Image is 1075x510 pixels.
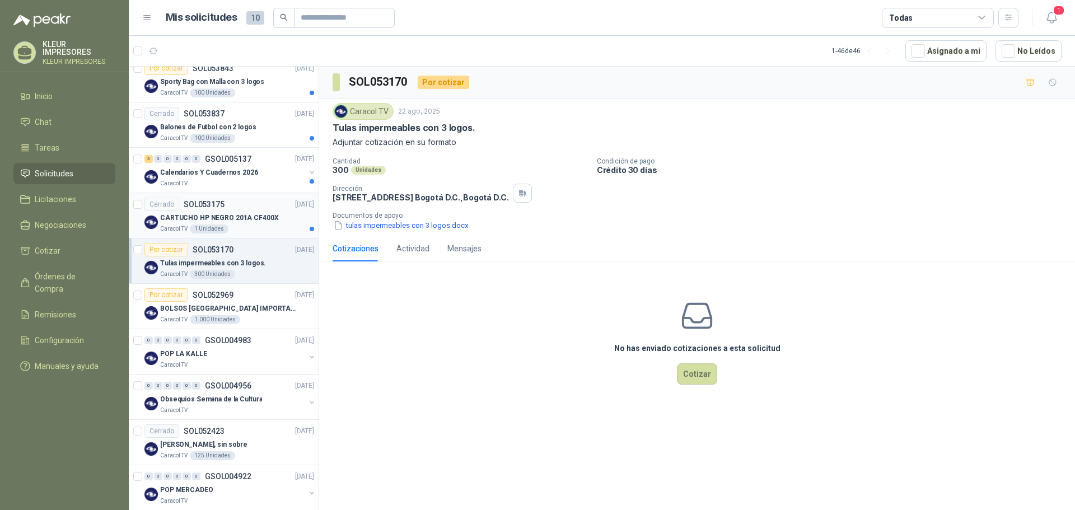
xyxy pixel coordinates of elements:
h3: SOL053170 [349,73,409,91]
div: Unidades [351,166,386,175]
p: [DATE] [295,199,314,210]
div: 1 Unidades [190,224,228,233]
div: 0 [183,382,191,390]
p: [DATE] [295,109,314,119]
img: Company Logo [144,488,158,501]
p: Obsequios Semana de la Cultura [160,394,262,405]
p: [DATE] [295,154,314,165]
div: 0 [163,155,172,163]
span: Negociaciones [35,219,86,231]
div: 0 [183,472,191,480]
p: [STREET_ADDRESS] Bogotá D.C. , Bogotá D.C. [333,193,508,202]
div: Cerrado [144,107,179,120]
p: Caracol TV [160,270,188,279]
p: Caracol TV [160,361,188,369]
p: [DATE] [295,381,314,391]
p: Sporty Bag con Malla con 3 logos [160,77,264,87]
span: Manuales y ayuda [35,360,99,372]
div: 100 Unidades [190,88,235,97]
div: Actividad [396,242,429,255]
div: 1.000 Unidades [190,315,240,324]
div: 0 [173,155,181,163]
div: Caracol TV [333,103,394,120]
p: GSOL005137 [205,155,251,163]
div: 0 [192,472,200,480]
a: Licitaciones [13,189,115,210]
img: Company Logo [144,397,158,410]
p: [DATE] [295,245,314,255]
p: [PERSON_NAME], sin sobre [160,439,247,450]
a: Configuración [13,330,115,351]
p: CARTUCHO HP NEGRO 201A CF400X [160,213,279,223]
p: POP LA KALLE [160,349,207,359]
p: POP MERCADEO [160,485,213,495]
p: Documentos de apoyo [333,212,1071,219]
p: [DATE] [295,426,314,437]
img: Company Logo [144,306,158,320]
div: Cerrado [144,198,179,211]
img: Company Logo [144,125,158,138]
p: 22 ago, 2025 [398,106,440,117]
span: Órdenes de Compra [35,270,105,295]
div: 0 [154,382,162,390]
p: SOL052423 [184,427,225,435]
div: 0 [163,472,172,480]
div: 0 [144,472,153,480]
a: Manuales y ayuda [13,355,115,377]
p: [DATE] [295,63,314,74]
div: 1 - 46 de 46 [831,42,896,60]
div: 0 [192,382,200,390]
div: 0 [144,336,153,344]
span: 1 [1053,5,1065,16]
p: Caracol TV [160,406,188,415]
p: GSOL004983 [205,336,251,344]
span: Tareas [35,142,59,154]
p: Caracol TV [160,315,188,324]
div: 0 [154,472,162,480]
a: Tareas [13,137,115,158]
div: 0 [154,155,162,163]
div: 0 [183,336,191,344]
img: Logo peakr [13,13,71,27]
span: search [280,13,288,21]
p: GSOL004922 [205,472,251,480]
img: Company Logo [144,216,158,229]
span: Solicitudes [35,167,73,180]
a: CerradoSOL052423[DATE] Company Logo[PERSON_NAME], sin sobreCaracol TV125 Unidades [129,420,319,465]
p: Cantidad [333,157,588,165]
p: Caracol TV [160,451,188,460]
img: Company Logo [144,170,158,184]
div: Cotizaciones [333,242,378,255]
p: 300 [333,165,349,175]
a: 0 0 0 0 0 0 GSOL004983[DATE] Company LogoPOP LA KALLECaracol TV [144,334,316,369]
a: Por cotizarSOL052969[DATE] Company LogoBOLSOS [GEOGRAPHIC_DATA] IMPORTADO [GEOGRAPHIC_DATA]-397-1... [129,284,319,329]
span: Licitaciones [35,193,76,205]
p: SOL053175 [184,200,225,208]
span: Inicio [35,90,53,102]
a: Inicio [13,86,115,107]
h3: No has enviado cotizaciones a esta solicitud [614,342,780,354]
a: Chat [13,111,115,133]
span: Cotizar [35,245,60,257]
p: SOL052969 [193,291,233,299]
p: KLEUR IMPRESORES [43,40,115,56]
p: Adjuntar cotización en su formato [333,136,1062,148]
span: Configuración [35,334,84,347]
h1: Mis solicitudes [166,10,237,26]
p: Tulas impermeables con 3 logos. [160,258,266,269]
a: Negociaciones [13,214,115,236]
p: Tulas impermeables con 3 logos. [333,122,475,134]
p: Caracol TV [160,134,188,143]
p: Crédito 30 días [597,165,1071,175]
div: 0 [144,382,153,390]
div: 3 [144,155,153,163]
img: Company Logo [144,79,158,93]
button: No Leídos [995,40,1062,62]
div: Por cotizar [418,76,469,89]
div: 300 Unidades [190,270,235,279]
p: Caracol TV [160,179,188,188]
p: Caracol TV [160,224,188,233]
div: Por cotizar [144,288,188,302]
button: tulas impermeables con 3 logos.docx [333,219,470,231]
a: CerradoSOL053175[DATE] Company LogoCARTUCHO HP NEGRO 201A CF400XCaracol TV1 Unidades [129,193,319,238]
